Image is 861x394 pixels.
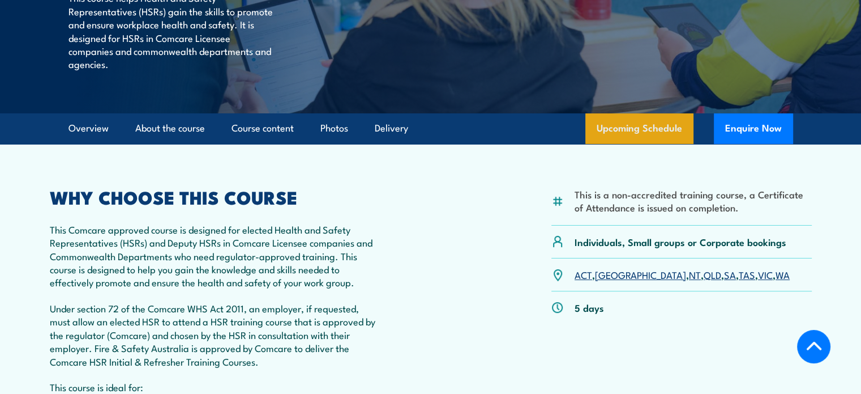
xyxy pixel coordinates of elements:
[375,113,408,143] a: Delivery
[320,113,348,143] a: Photos
[739,268,755,281] a: TAS
[135,113,205,143] a: About the course
[575,235,786,248] p: Individuals, Small groups or Corporate bookings
[50,380,380,393] p: This course is ideal for:
[714,113,793,144] button: Enquire Now
[50,189,380,205] h2: WHY CHOOSE THIS COURSE
[575,268,592,281] a: ACT
[68,113,109,143] a: Overview
[689,268,701,281] a: NT
[50,223,380,289] p: This Comcare approved course is designed for elected Health and Safety Representatives (HSRs) and...
[575,268,790,281] p: , , , , , , ,
[776,268,790,281] a: WA
[232,113,294,143] a: Course content
[704,268,721,281] a: QLD
[585,113,693,144] a: Upcoming Schedule
[595,268,686,281] a: [GEOGRAPHIC_DATA]
[575,301,604,314] p: 5 days
[724,268,736,281] a: SA
[758,268,773,281] a: VIC
[575,188,812,214] li: This is a non-accredited training course, a Certificate of Attendance is issued on completion.
[50,302,380,368] p: Under section 72 of the Comcare WHS Act 2011, an employer, if requested, must allow an elected HS...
